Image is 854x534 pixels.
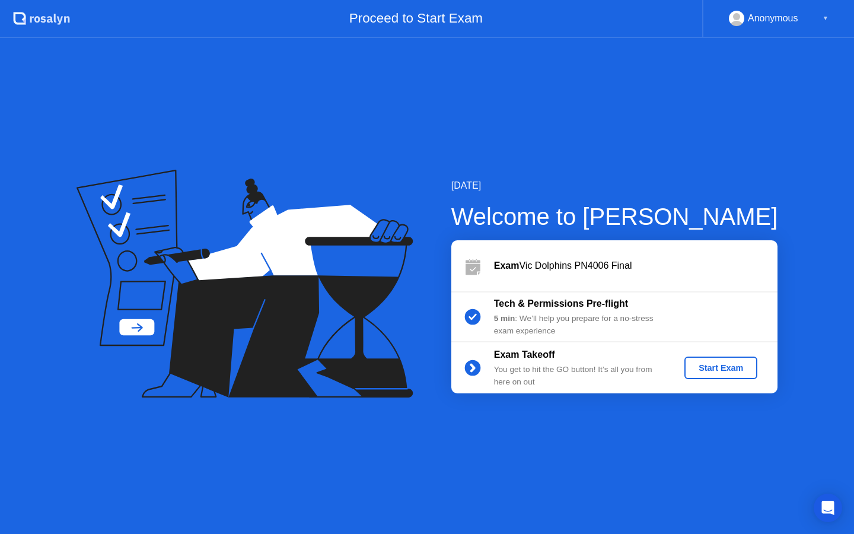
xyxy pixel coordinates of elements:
div: [DATE] [451,179,778,193]
button: Start Exam [684,357,757,379]
b: 5 min [494,314,515,323]
div: Vic Dolphins PN4006 Final [494,259,777,273]
div: Anonymous [748,11,798,26]
div: ▼ [823,11,828,26]
b: Tech & Permissions Pre-flight [494,298,628,309]
div: Start Exam [689,363,753,373]
div: Welcome to [PERSON_NAME] [451,199,778,234]
b: Exam Takeoff [494,349,555,360]
b: Exam [494,260,520,271]
div: Open Intercom Messenger [814,494,842,522]
div: : We’ll help you prepare for a no-stress exam experience [494,313,665,337]
div: You get to hit the GO button! It’s all you from here on out [494,364,665,388]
